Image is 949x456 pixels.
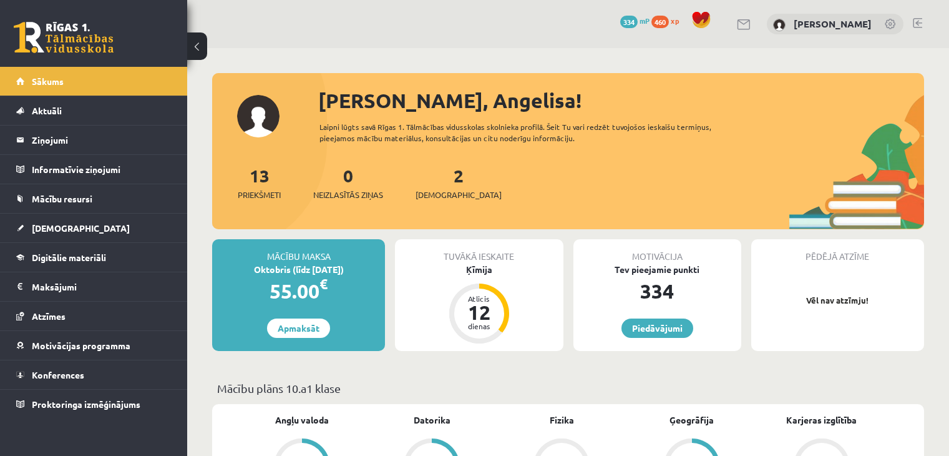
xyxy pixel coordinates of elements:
a: [DEMOGRAPHIC_DATA] [16,214,172,242]
a: Piedāvājumi [621,319,693,338]
span: 460 [651,16,669,28]
div: 12 [460,302,498,322]
a: Fizika [550,414,574,427]
div: dienas [460,322,498,330]
div: [PERSON_NAME], Angelisa! [318,86,924,116]
div: Tuvākā ieskaite [395,239,563,263]
a: Ziņojumi [16,126,172,154]
span: Atzīmes [32,310,66,322]
a: Karjeras izglītība [786,414,857,427]
a: Digitālie materiāli [16,243,172,272]
p: Vēl nav atzīmju! [757,294,918,307]
span: Mācību resursi [32,193,92,204]
a: Proktoringa izmēģinājums [16,390,172,419]
span: Konferences [32,369,84,380]
a: [PERSON_NAME] [794,17,872,30]
img: Angelisa Kuzņecova [773,19,786,31]
a: Apmaksāt [267,319,330,338]
div: Oktobris (līdz [DATE]) [212,263,385,276]
span: Priekšmeti [238,189,281,201]
span: Aktuāli [32,105,62,116]
a: Ģeogrāfija [669,414,714,427]
div: Laipni lūgts savā Rīgas 1. Tālmācības vidusskolas skolnieka profilā. Šeit Tu vari redzēt tuvojošo... [319,121,747,144]
a: 13Priekšmeti [238,164,281,201]
a: Maksājumi [16,272,172,301]
a: 334 mP [620,16,650,26]
span: mP [640,16,650,26]
span: Digitālie materiāli [32,252,106,263]
div: Motivācija [573,239,741,263]
div: Atlicis [460,295,498,302]
span: Sākums [32,76,64,87]
a: Motivācijas programma [16,331,172,360]
a: Datorika [414,414,450,427]
a: Aktuāli [16,96,172,125]
a: Mācību resursi [16,184,172,213]
a: Informatīvie ziņojumi [16,155,172,184]
span: Proktoringa izmēģinājums [32,399,140,410]
span: 334 [620,16,638,28]
p: Mācību plāns 10.a1 klase [217,380,919,397]
div: 334 [573,276,741,306]
div: Ķīmija [395,263,563,276]
a: Rīgas 1. Tālmācības vidusskola [14,22,114,53]
span: Motivācijas programma [32,340,130,351]
legend: Informatīvie ziņojumi [32,155,172,184]
legend: Ziņojumi [32,126,172,154]
legend: Maksājumi [32,272,172,301]
span: € [319,275,328,293]
a: 2[DEMOGRAPHIC_DATA] [416,164,502,201]
a: Atzīmes [16,302,172,330]
a: Sākums [16,67,172,96]
span: [DEMOGRAPHIC_DATA] [32,222,130,234]
div: Tev pieejamie punkti [573,263,741,276]
a: 0Neizlasītās ziņas [313,164,383,201]
div: Mācību maksa [212,239,385,263]
span: Neizlasītās ziņas [313,189,383,201]
div: Pēdējā atzīme [751,239,924,263]
a: Ķīmija Atlicis 12 dienas [395,263,563,345]
a: 460 xp [651,16,685,26]
span: xp [671,16,679,26]
div: 55.00 [212,276,385,306]
a: Angļu valoda [275,414,329,427]
span: [DEMOGRAPHIC_DATA] [416,189,502,201]
a: Konferences [16,360,172,389]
